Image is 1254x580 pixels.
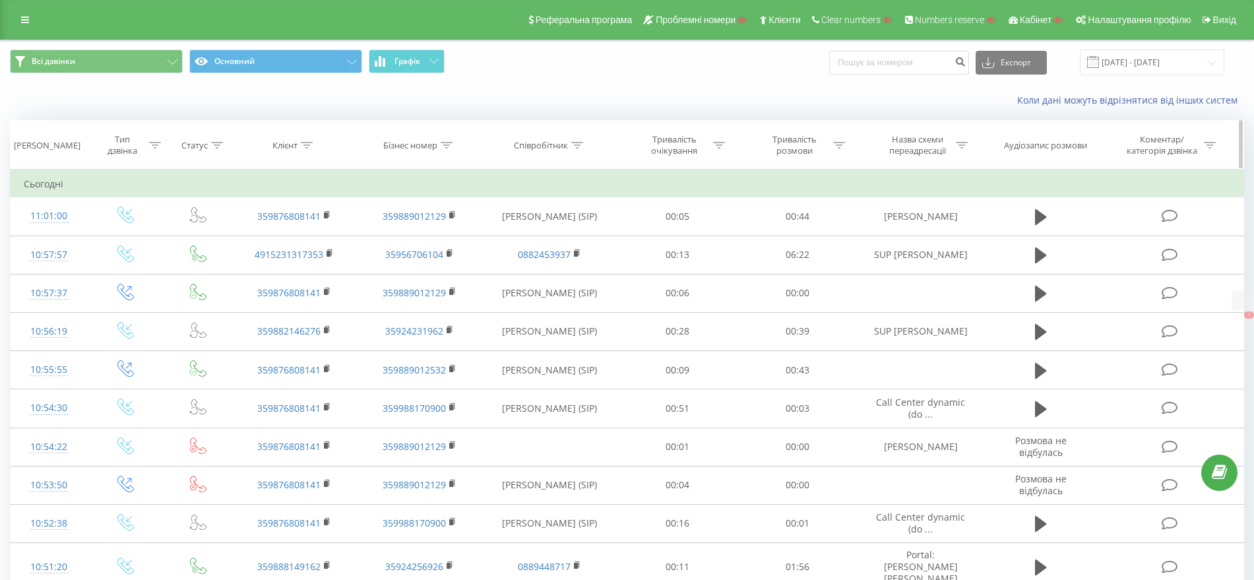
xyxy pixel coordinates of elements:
[24,434,74,460] div: 10:54:22
[617,351,738,389] td: 00:09
[257,210,321,222] a: 359876808141
[383,210,446,222] a: 359889012129
[24,395,74,421] div: 10:54:30
[383,440,446,453] a: 359889012129
[617,428,738,466] td: 00:01
[24,203,74,229] div: 11:01:00
[882,134,953,156] div: Назва схеми переадресації
[737,466,858,504] td: 00:00
[656,15,736,25] span: Проблемні номери
[737,351,858,389] td: 00:43
[617,197,738,236] td: 00:05
[383,402,446,414] a: 359988170900
[257,440,321,453] a: 359876808141
[24,319,74,344] div: 10:56:19
[1244,311,1254,319] button: X
[482,389,617,428] td: [PERSON_NAME] (SIP)
[617,504,738,542] td: 00:16
[1004,140,1087,151] div: Аудіозапис розмови
[737,504,858,542] td: 00:01
[257,364,321,376] a: 359876808141
[1020,15,1052,25] span: Кабінет
[255,248,323,261] a: 4915231317353
[257,325,321,337] a: 359882146276
[737,236,858,274] td: 06:22
[257,402,321,414] a: 359876808141
[617,274,738,312] td: 00:06
[858,236,984,274] td: SUP [PERSON_NAME]
[11,171,1244,197] td: Сьогодні
[482,351,617,389] td: [PERSON_NAME] (SIP)
[617,312,738,350] td: 00:28
[257,517,321,529] a: 359876808141
[737,274,858,312] td: 00:00
[99,134,146,156] div: Тип дзвінка
[1015,434,1067,459] span: Розмова не відбулась
[617,389,738,428] td: 00:51
[1213,15,1236,25] span: Вихід
[536,15,633,25] span: Реферальна програма
[737,428,858,466] td: 00:00
[768,15,801,25] span: Клієнти
[858,197,984,236] td: [PERSON_NAME]
[639,134,710,156] div: Тривалість очікування
[24,357,74,383] div: 10:55:55
[385,248,443,261] a: 35956706104
[518,248,571,261] a: 0882453937
[876,396,965,420] span: Call Center dynamic (do ...
[737,312,858,350] td: 00:39
[1123,134,1201,156] div: Коментар/категорія дзвінка
[617,466,738,504] td: 00:04
[257,478,321,491] a: 359876808141
[189,49,362,73] button: Основний
[482,466,617,504] td: [PERSON_NAME] (SIP)
[759,134,830,156] div: Тривалість розмови
[383,517,446,529] a: 359988170900
[518,560,571,573] a: 0889448717
[257,286,321,299] a: 359876808141
[24,242,74,268] div: 10:57:57
[1088,15,1191,25] span: Налаштування профілю
[394,57,420,66] span: Графік
[858,428,984,466] td: [PERSON_NAME]
[24,280,74,306] div: 10:57:37
[24,511,74,536] div: 10:52:38
[24,554,74,580] div: 10:51:20
[482,312,617,350] td: [PERSON_NAME] (SIP)
[385,560,443,573] a: 35924256926
[369,49,445,73] button: Графік
[482,504,617,542] td: [PERSON_NAME] (SIP)
[257,560,321,573] a: 359888149162
[876,511,965,535] span: Call Center dynamic (do ...
[482,197,617,236] td: [PERSON_NAME] (SIP)
[383,286,446,299] a: 359889012129
[10,49,183,73] button: Всі дзвінки
[32,56,75,67] span: Всі дзвінки
[24,472,74,498] div: 10:53:50
[482,274,617,312] td: [PERSON_NAME] (SIP)
[976,51,1047,75] button: Експорт
[1017,94,1244,106] a: Коли дані можуть відрізнятися вiд інших систем
[821,15,881,25] span: Clear numbers
[829,51,969,75] input: Пошук за номером
[272,140,298,151] div: Клієнт
[385,325,443,337] a: 35924231962
[383,478,446,491] a: 359889012129
[14,140,80,151] div: [PERSON_NAME]
[915,15,984,25] span: Numbers reserve
[858,312,984,350] td: SUP [PERSON_NAME]
[383,140,437,151] div: Бізнес номер
[737,389,858,428] td: 00:03
[514,140,568,151] div: Співробітник
[737,197,858,236] td: 00:44
[383,364,446,376] a: 359889012532
[1015,472,1067,497] span: Розмова не відбулась
[617,236,738,274] td: 00:13
[181,140,208,151] div: Статус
